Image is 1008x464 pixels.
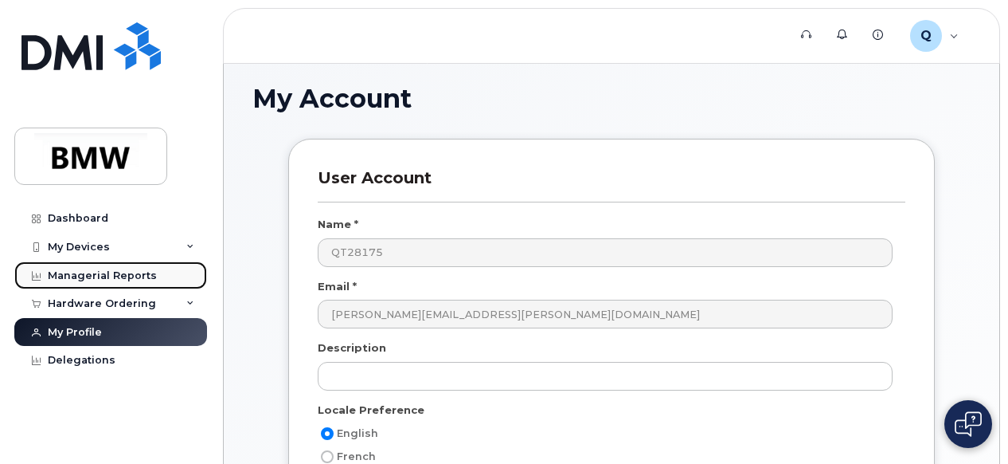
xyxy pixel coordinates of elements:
[920,26,932,45] span: Q
[318,168,905,203] h3: User Account
[955,411,982,437] img: Open chat
[337,427,378,439] span: English
[318,279,357,294] label: Email *
[318,217,358,232] label: Name *
[318,340,386,356] label: Description
[318,403,424,418] label: Locale Preference
[321,450,334,463] input: French
[337,450,376,462] span: French
[321,427,334,440] input: English
[252,85,971,112] h1: My Account
[899,20,970,52] div: QT28175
